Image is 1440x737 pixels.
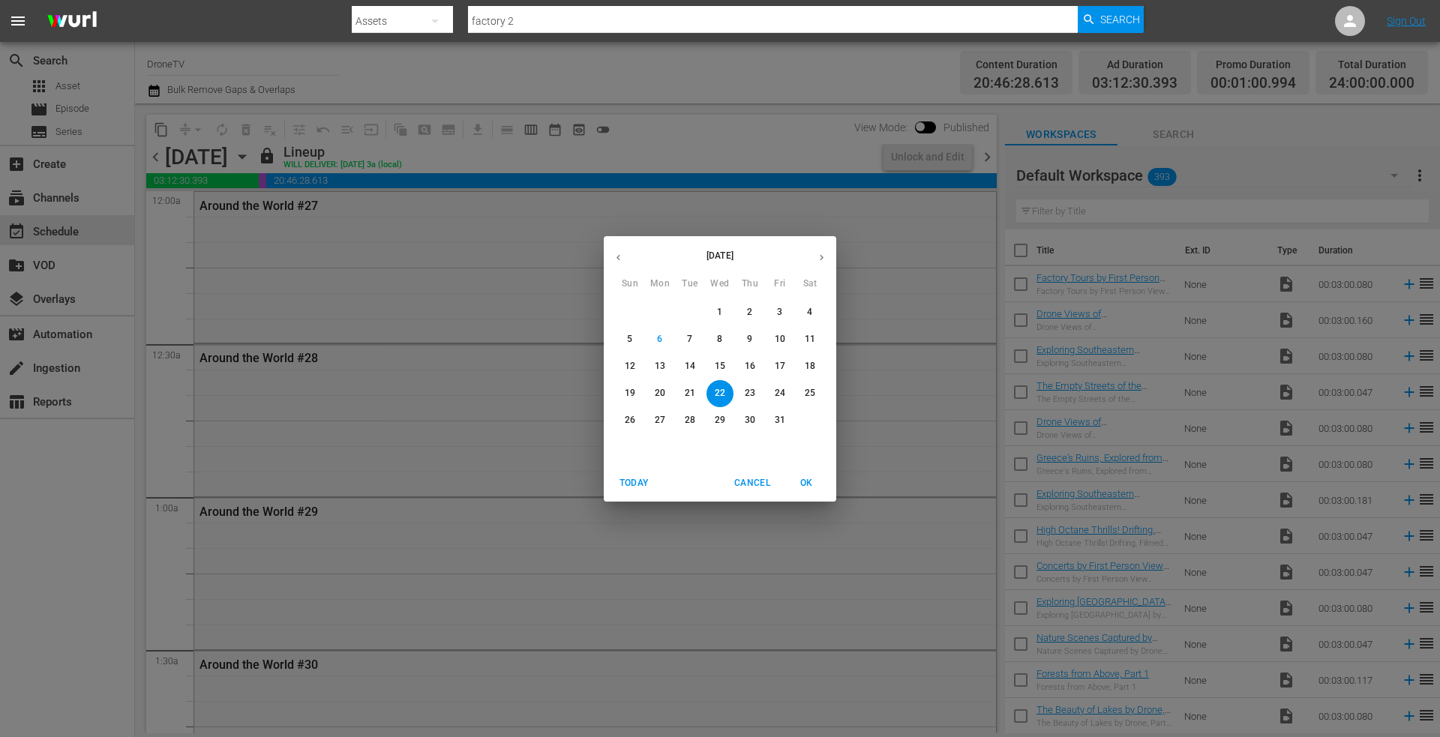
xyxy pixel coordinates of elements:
p: 21 [685,387,695,400]
button: 23 [736,380,763,407]
button: 24 [766,380,793,407]
span: Sun [616,277,643,292]
button: 17 [766,353,793,380]
p: 7 [687,333,692,346]
p: 11 [805,333,815,346]
p: 8 [717,333,722,346]
button: 9 [736,326,763,353]
button: 29 [706,407,733,434]
p: 9 [747,333,752,346]
p: 3 [777,306,782,319]
p: 10 [775,333,785,346]
p: 18 [805,360,815,373]
button: 30 [736,407,763,434]
p: 30 [745,414,755,427]
button: 1 [706,299,733,326]
span: Mon [646,277,673,292]
button: 31 [766,407,793,434]
p: [DATE] [633,249,807,262]
p: 25 [805,387,815,400]
button: 2 [736,299,763,326]
p: 31 [775,414,785,427]
button: 4 [796,299,823,326]
button: 21 [676,380,703,407]
span: Search [1100,6,1140,33]
button: 3 [766,299,793,326]
button: OK [782,471,830,496]
span: Sat [796,277,823,292]
span: menu [9,12,27,30]
button: 5 [616,326,643,353]
button: 25 [796,380,823,407]
p: 12 [625,360,635,373]
p: 15 [715,360,725,373]
button: 16 [736,353,763,380]
button: 10 [766,326,793,353]
button: 20 [646,380,673,407]
button: 8 [706,326,733,353]
span: Tue [676,277,703,292]
span: Fri [766,277,793,292]
p: 1 [717,306,722,319]
p: 14 [685,360,695,373]
img: ans4CAIJ8jUAAAAAAAAAAAAAAAAAAAAAAAAgQb4GAAAAAAAAAAAAAAAAAAAAAAAAJMjXAAAAAAAAAAAAAAAAAAAAAAAAgAT5G... [36,4,108,39]
p: 27 [655,414,665,427]
button: 28 [676,407,703,434]
button: 18 [796,353,823,380]
p: 6 [657,333,662,346]
p: 29 [715,414,725,427]
a: Sign Out [1387,15,1426,27]
button: 7 [676,326,703,353]
p: 22 [715,387,725,400]
p: 17 [775,360,785,373]
p: 26 [625,414,635,427]
p: 13 [655,360,665,373]
p: 16 [745,360,755,373]
button: Today [610,471,658,496]
p: 2 [747,306,752,319]
button: 22 [706,380,733,407]
button: 11 [796,326,823,353]
span: Cancel [734,475,770,491]
span: Wed [706,277,733,292]
p: 28 [685,414,695,427]
button: 27 [646,407,673,434]
span: Today [616,475,652,491]
p: 5 [627,333,632,346]
button: 19 [616,380,643,407]
p: 24 [775,387,785,400]
button: 26 [616,407,643,434]
p: 19 [625,387,635,400]
button: Cancel [728,471,776,496]
button: 13 [646,353,673,380]
span: Thu [736,277,763,292]
p: 23 [745,387,755,400]
span: OK [788,475,824,491]
p: 4 [807,306,812,319]
p: 20 [655,387,665,400]
button: 12 [616,353,643,380]
button: 14 [676,353,703,380]
button: 15 [706,353,733,380]
button: 6 [646,326,673,353]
